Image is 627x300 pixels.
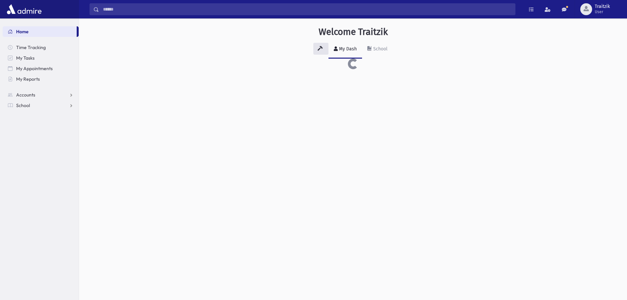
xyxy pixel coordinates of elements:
a: My Dash [328,40,362,59]
span: My Reports [16,76,40,82]
span: My Appointments [16,66,53,71]
div: School [372,46,387,52]
span: My Tasks [16,55,35,61]
img: AdmirePro [5,3,43,16]
a: School [362,40,393,59]
div: My Dash [338,46,357,52]
a: Home [3,26,77,37]
span: Traitzik [595,4,610,9]
span: Home [16,29,29,35]
a: School [3,100,79,111]
span: Time Tracking [16,44,46,50]
h3: Welcome Traitzik [319,26,388,38]
a: My Reports [3,74,79,84]
span: School [16,102,30,108]
input: Search [99,3,515,15]
a: Accounts [3,90,79,100]
span: Accounts [16,92,35,98]
a: My Appointments [3,63,79,74]
span: User [595,9,610,14]
a: My Tasks [3,53,79,63]
a: Time Tracking [3,42,79,53]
